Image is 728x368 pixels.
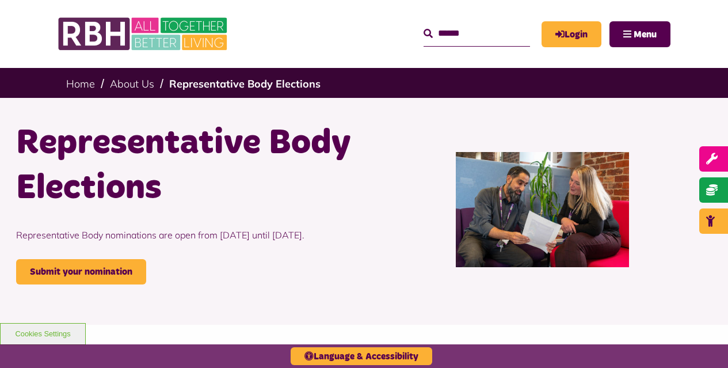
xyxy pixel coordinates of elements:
a: MyRBH [542,21,601,47]
p: Representative Body nominations are open from [DATE] until [DATE]. [16,211,356,259]
h1: Representative Body Elections [16,121,356,211]
a: Submit your nomination [16,259,146,284]
iframe: Netcall Web Assistant for live chat [676,316,728,368]
span: Menu [634,30,657,39]
a: Representative Body Elections [169,77,321,90]
a: Home [66,77,95,90]
img: RBH [58,12,230,56]
img: P10 Plan [456,152,629,267]
a: About Us [110,77,154,90]
button: Navigation [609,21,670,47]
button: Language & Accessibility [291,347,432,365]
